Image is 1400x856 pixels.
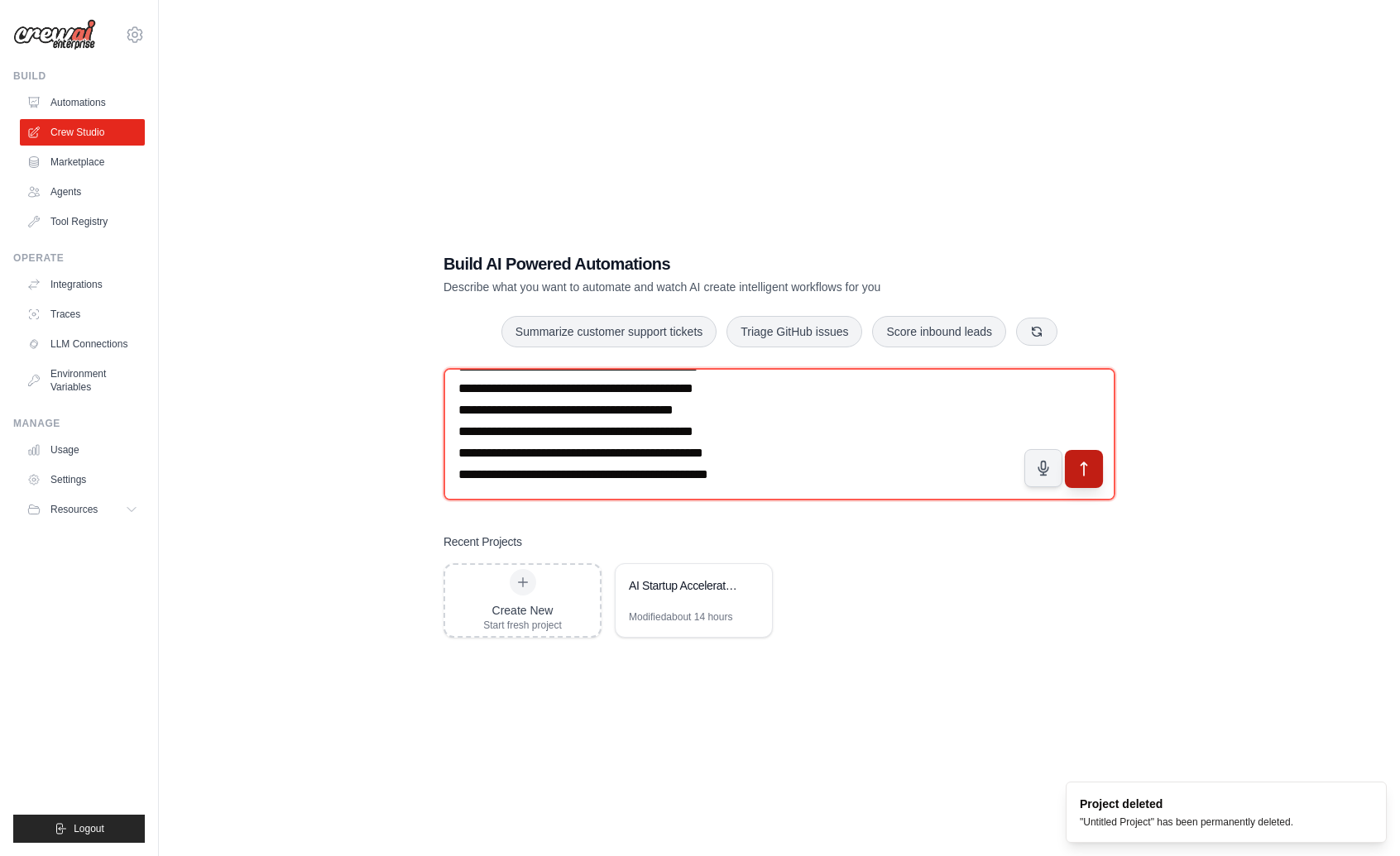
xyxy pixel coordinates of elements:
[726,316,862,347] button: Triage GitHub issues
[443,252,1000,275] h1: Build AI Powered Automations
[20,208,145,235] a: Tool Registry
[20,301,145,328] a: Traces
[443,279,1000,295] p: Describe what you want to automate and watch AI create intelligent workflows for you
[20,89,145,116] a: Automations
[1024,449,1062,487] button: Click to speak your automation idea
[20,361,145,400] a: Environment Variables
[483,619,562,632] div: Start fresh project
[20,271,145,298] a: Integrations
[50,503,98,516] span: Resources
[483,602,562,619] div: Create New
[20,437,145,463] a: Usage
[20,149,145,175] a: Marketplace
[20,466,145,493] a: Settings
[74,822,104,835] span: Logout
[1016,318,1057,346] button: Get new suggestions
[20,119,145,146] a: Crew Studio
[1317,777,1400,856] iframe: Chat Widget
[13,69,145,83] div: Build
[1080,796,1293,812] div: Project deleted
[13,417,145,430] div: Manage
[629,610,732,624] div: Modified about 14 hours
[13,251,145,265] div: Operate
[629,577,742,594] div: AI Startup Accelerator - Professional Validation Suite
[20,179,145,205] a: Agents
[13,815,145,843] button: Logout
[20,331,145,357] a: LLM Connections
[1080,815,1293,829] div: "Untitled Project" has been permanently deleted.
[443,533,522,550] h3: Recent Projects
[501,316,717,347] button: Summarize customer support tickets
[20,496,145,523] button: Resources
[872,316,1006,347] button: Score inbound leads
[13,19,96,50] img: Logo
